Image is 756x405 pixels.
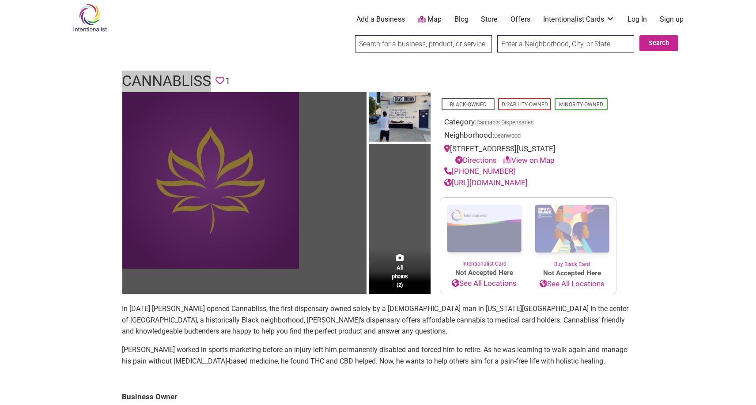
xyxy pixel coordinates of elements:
[497,35,634,52] input: Enter a Neighborhood, City, or State
[444,130,612,143] div: Neighborhood:
[476,119,534,126] a: Cannabis Dispensaries
[528,278,616,290] a: See All Locations
[122,303,634,337] p: In [DATE] [PERSON_NAME] opened Cannabliss, the first dispensary owned solely by a [DEMOGRAPHIC_DA...
[444,143,612,166] div: [STREET_ADDRESS][US_STATE]
[122,344,634,367] p: [PERSON_NAME] worked in sports marketing before an injury left him permanently disabled and force...
[639,35,678,51] button: Search
[528,198,616,268] a: Buy Black Card
[444,167,515,176] a: [PHONE_NUMBER]
[444,116,612,130] div: Category:
[494,133,521,139] span: Deanwood
[503,156,555,165] a: View on Map
[502,101,548,108] a: Disability-Owned
[450,101,487,108] a: Black-Owned
[355,35,492,52] input: Search for a business, product, or service
[543,15,615,24] a: Intentionalist Cards
[510,15,530,24] a: Offers
[455,156,497,165] a: Directions
[440,198,528,268] a: Intentionalist Card
[225,74,230,88] span: 1
[122,92,299,269] img: The logo of Cannabliss
[627,15,647,24] a: Log In
[528,198,616,260] img: Buy Black Card
[69,4,111,32] img: Intentionalist
[559,101,603,108] a: Minority-Owned
[660,15,684,24] a: Sign up
[440,268,528,278] span: Not Accepted Here
[481,15,498,24] a: Store
[444,178,528,187] a: [URL][DOMAIN_NAME]
[454,15,469,24] a: Blog
[528,268,616,278] span: Not Accepted Here
[392,263,408,289] span: All photos (2)
[122,71,211,92] h1: Cannabliss
[356,15,405,24] a: Add a Business
[440,278,528,289] a: See All Locations
[418,15,442,25] a: Map
[369,92,431,144] img: The owner standing outside Cannabliss
[440,198,528,260] img: Intentionalist Card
